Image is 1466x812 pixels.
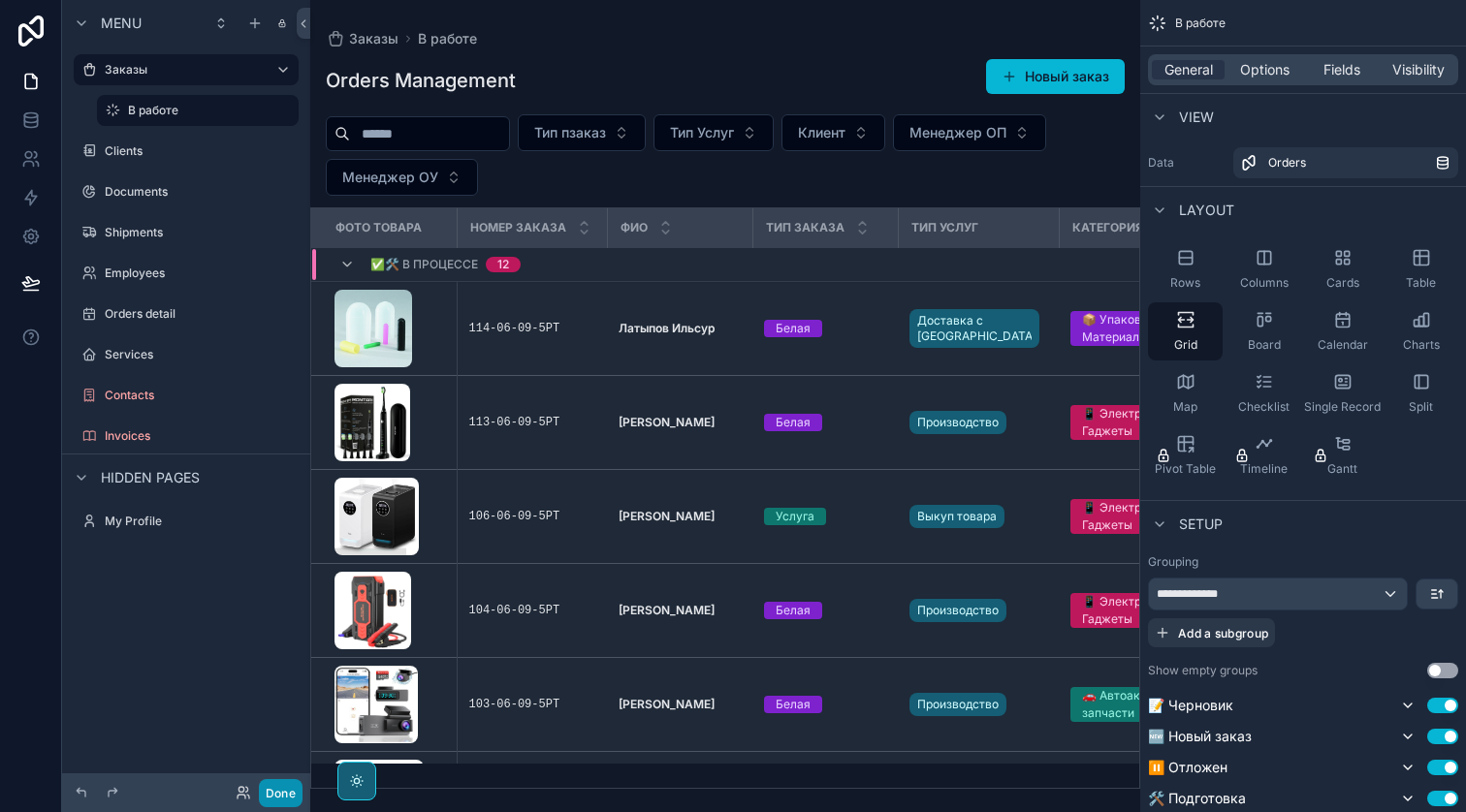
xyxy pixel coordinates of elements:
[335,290,412,367] img: silicone-caps-500_425.jpg
[1238,399,1290,415] span: Checklist
[101,14,142,33] span: Menu
[74,298,299,329] a: Orders detail
[1240,275,1289,291] span: Columns
[911,220,978,235] span: Тип Услуг
[101,468,200,487] span: Hidden pages
[1233,147,1458,178] a: Orders
[1148,663,1258,678] label: Show empty groups
[1178,626,1268,640] span: Add a subgroup
[105,184,295,200] label: Documents
[259,779,303,807] button: Done
[1305,302,1380,360] button: Calendar
[97,95,299,126] a: В работе
[1148,758,1227,777] span: ⏸️ Отложен
[621,220,648,235] span: ФИО
[105,143,295,159] label: Clients
[1240,60,1290,79] span: Options
[335,572,411,649] img: Screenshot-at-Aug-26-12-50-10.png
[1174,337,1197,353] span: Grid
[1072,220,1195,235] span: Категория Товара
[1384,302,1458,360] button: Charts
[1268,155,1306,171] span: Orders
[105,514,295,529] label: My Profile
[1227,364,1301,422] button: Checklist
[1155,461,1216,477] span: Pivot Table
[74,136,299,167] a: Clients
[105,62,260,78] label: Заказы
[74,380,299,411] a: Contacts
[1406,275,1436,291] span: Table
[497,257,509,272] div: 12
[335,478,445,555] a: CleanShot-2025-08-22-at-13.34.41.png
[74,176,299,207] a: Documents
[370,257,478,272] span: ✅🛠️ В процессе
[1148,426,1223,484] button: Pivot Table
[1327,461,1357,477] span: Gantt
[1227,426,1301,484] button: Timeline
[1170,275,1200,291] span: Rows
[335,478,419,555] img: CleanShot-2025-08-22-at-13.34.41.png
[105,306,295,322] label: Orders detail
[1326,275,1359,291] span: Cards
[1173,399,1197,415] span: Map
[1148,727,1252,746] span: 🆕 Новый заказ
[105,265,295,281] label: Employees
[1323,60,1360,79] span: Fields
[1240,461,1288,477] span: Timeline
[335,384,445,461] a: Зубные-щетки-Monteri-черная.png
[766,220,845,235] span: Тип Заказа
[1304,399,1381,415] span: Single Record
[1384,240,1458,298] button: Table
[1305,426,1380,484] button: Gantt
[128,103,287,118] label: В работе
[1148,364,1223,422] button: Map
[335,384,410,461] img: Зубные-щетки-Monteri-черная.png
[1305,364,1380,422] button: Single Record
[335,290,445,367] a: silicone-caps-500_425.jpg
[74,421,299,452] a: Invoices
[1384,364,1458,422] button: Split
[74,54,299,85] a: Заказы
[1179,108,1214,127] span: View
[1179,201,1234,220] span: Layout
[1148,696,1233,715] span: 📝 Черновик
[1148,554,1198,570] label: Grouping
[470,220,566,235] span: Номер Заказа
[1148,155,1226,171] label: Data
[105,388,295,403] label: Contacts
[105,428,295,444] label: Invoices
[335,572,445,649] a: Screenshot-at-Aug-26-12-50-10.png
[1392,60,1445,79] span: Visibility
[1175,16,1226,31] span: В работе
[335,666,445,743] a: Monosnap-IZIS---регистраторы-от-18.10.2024---Google-Таблицы-2024-12-23-17-57-26.png
[74,506,299,537] a: My Profile
[335,220,422,235] span: Фото Товара
[1403,337,1440,353] span: Charts
[335,666,418,743] img: Monosnap-IZIS---регистраторы-от-18.10.2024---Google-Таблицы-2024-12-23-17-57-26.png
[105,225,295,240] label: Shipments
[1179,515,1223,534] span: Setup
[1227,302,1301,360] button: Board
[74,217,299,248] a: Shipments
[1227,240,1301,298] button: Columns
[1305,240,1380,298] button: Cards
[1148,618,1275,647] button: Add a subgroup
[1148,240,1223,298] button: Rows
[105,347,295,362] label: Services
[1164,60,1213,79] span: General
[1148,302,1223,360] button: Grid
[74,339,299,370] a: Services
[1318,337,1368,353] span: Calendar
[74,258,299,289] a: Employees
[1409,399,1433,415] span: Split
[1248,337,1281,353] span: Board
